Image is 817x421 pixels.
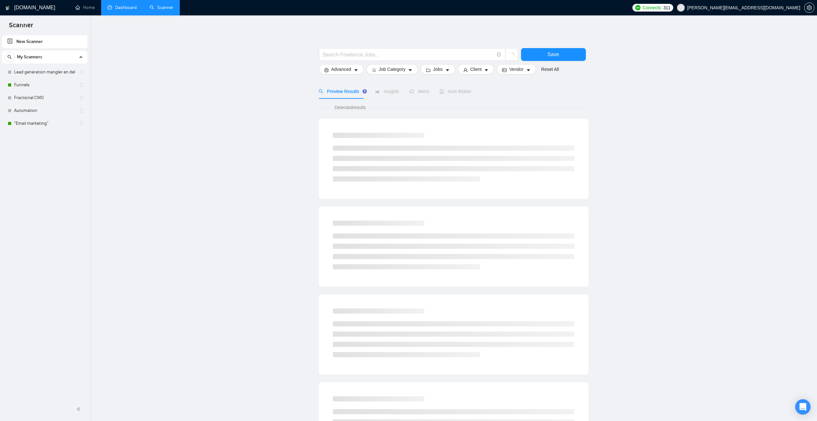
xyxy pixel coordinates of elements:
[463,68,468,72] span: user
[324,68,329,72] span: setting
[679,5,683,10] span: user
[372,68,376,72] span: bars
[409,89,414,94] span: notification
[108,5,137,10] a: dashboardDashboard
[14,117,75,130] a: "Email marketing"
[804,3,814,13] button: setting
[502,68,507,72] span: idcard
[79,70,84,75] span: holder
[2,51,87,130] li: My Scanners
[439,89,444,94] span: robot
[497,64,536,74] button: idcardVendorcaret-down
[484,68,489,72] span: caret-down
[323,51,494,59] input: Search Freelance Jobs...
[79,108,84,113] span: holder
[14,79,75,91] a: Funnels
[375,89,380,94] span: area-chart
[421,64,455,74] button: folderJobscaret-down
[79,95,84,100] span: holder
[354,68,358,72] span: caret-down
[14,91,75,104] a: Fractional CMO
[17,51,42,63] span: My Scanners
[150,5,173,10] a: searchScanner
[526,68,531,72] span: caret-down
[79,82,84,88] span: holder
[14,104,75,117] a: Automation
[379,66,405,73] span: Job Category
[7,35,82,48] a: New Scanner
[497,53,501,57] span: info-circle
[331,66,351,73] span: Advanced
[5,55,14,59] span: search
[643,4,662,11] span: Connects:
[470,66,482,73] span: Client
[79,121,84,126] span: holder
[319,89,323,94] span: search
[366,64,418,74] button: barsJob Categorycaret-down
[2,35,87,48] li: New Scanner
[76,406,83,412] span: double-left
[521,48,586,61] button: Save
[433,66,443,73] span: Jobs
[426,68,430,72] span: folder
[362,88,368,94] div: Tooltip anchor
[75,5,95,10] a: homeHome
[541,66,559,73] a: Reset All
[375,89,399,94] span: Insights
[409,89,429,94] span: Alerts
[795,399,811,415] div: Open Intercom Messenger
[4,21,38,34] span: Scanner
[509,53,515,58] span: loading
[319,64,364,74] button: settingAdvancedcaret-down
[663,4,670,11] span: 311
[509,66,523,73] span: Vendor
[547,50,559,58] span: Save
[408,68,413,72] span: caret-down
[804,5,814,10] a: setting
[14,66,75,79] a: Lead generation mangler en del
[439,89,471,94] span: Auto Bidder
[330,104,370,111] span: Detected results
[5,3,10,13] img: logo
[635,5,640,10] img: upwork-logo.png
[4,52,15,62] button: search
[319,89,365,94] span: Preview Results
[445,68,450,72] span: caret-down
[458,64,494,74] button: userClientcaret-down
